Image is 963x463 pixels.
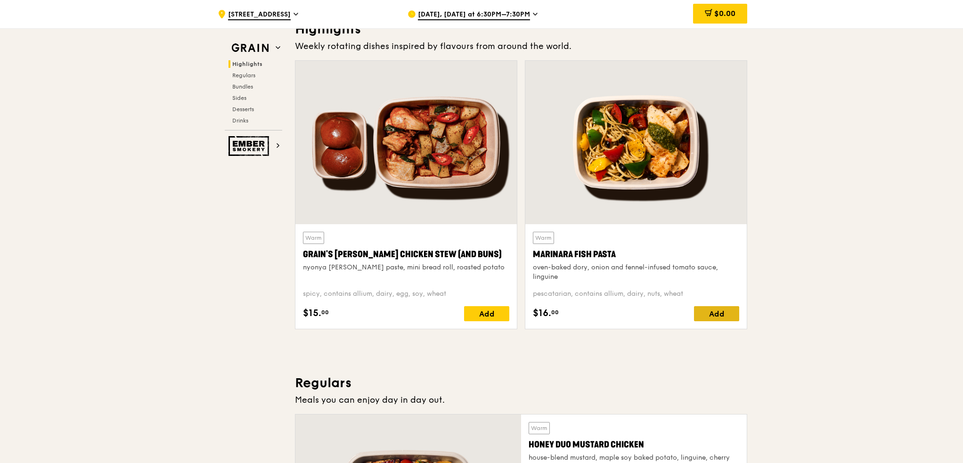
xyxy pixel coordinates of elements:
span: 00 [321,309,329,316]
span: $16. [533,306,551,320]
div: oven-baked dory, onion and fennel-infused tomato sauce, linguine [533,263,739,282]
img: Ember Smokery web logo [229,136,272,156]
div: Weekly rotating dishes inspired by flavours from around the world. [295,40,747,53]
div: Honey Duo Mustard Chicken [529,438,739,451]
div: Meals you can enjoy day in day out. [295,393,747,406]
h3: Regulars [295,374,747,391]
span: [DATE], [DATE] at 6:30PM–7:30PM [418,10,530,20]
div: spicy, contains allium, dairy, egg, soy, wheat [303,289,509,299]
div: nyonya [PERSON_NAME] paste, mini bread roll, roasted potato [303,263,509,272]
div: Marinara Fish Pasta [533,248,739,261]
span: Drinks [232,117,248,124]
img: Grain web logo [229,40,272,57]
span: Bundles [232,83,253,90]
div: Grain's [PERSON_NAME] Chicken Stew (and buns) [303,248,509,261]
span: Highlights [232,61,262,67]
span: $15. [303,306,321,320]
span: [STREET_ADDRESS] [228,10,291,20]
div: Add [694,306,739,321]
div: Warm [529,422,550,434]
div: Warm [303,232,324,244]
span: Desserts [232,106,254,113]
span: 00 [551,309,559,316]
div: Warm [533,232,554,244]
div: pescatarian, contains allium, dairy, nuts, wheat [533,289,739,299]
span: $0.00 [714,9,735,18]
span: Regulars [232,72,255,79]
span: Sides [232,95,246,101]
h3: Highlights [295,21,747,38]
div: Add [464,306,509,321]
